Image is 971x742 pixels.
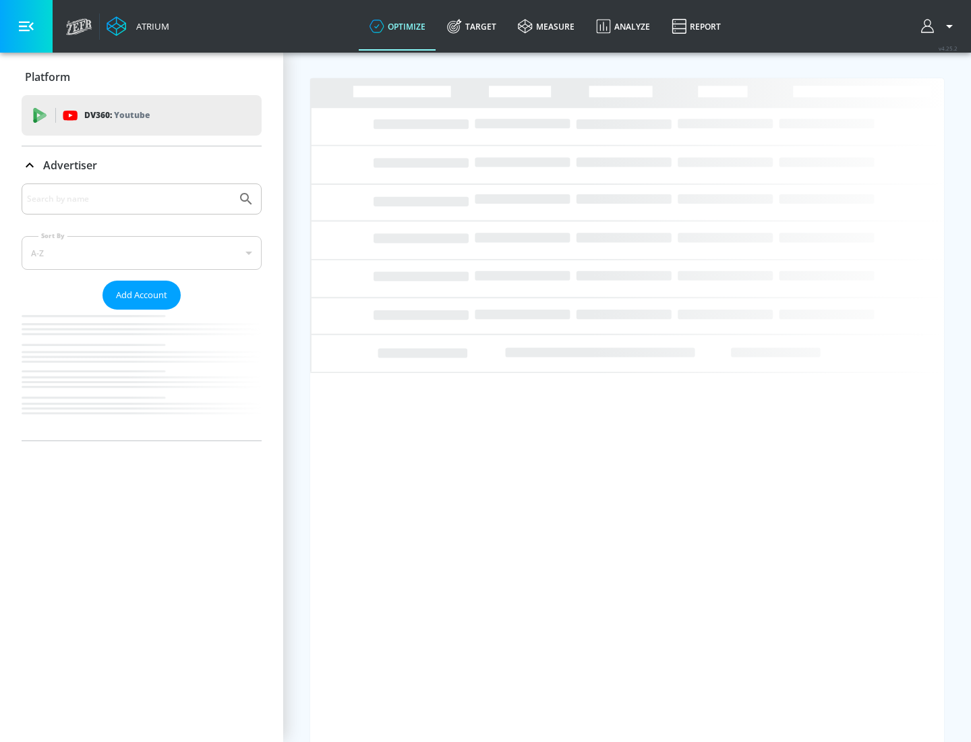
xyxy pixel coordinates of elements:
[84,108,150,123] p: DV360:
[359,2,436,51] a: optimize
[102,281,181,310] button: Add Account
[27,190,231,208] input: Search by name
[436,2,507,51] a: Target
[939,45,958,52] span: v 4.25.2
[43,158,97,173] p: Advertiser
[131,20,169,32] div: Atrium
[661,2,732,51] a: Report
[38,231,67,240] label: Sort By
[22,58,262,96] div: Platform
[22,146,262,184] div: Advertiser
[585,2,661,51] a: Analyze
[107,16,169,36] a: Atrium
[22,236,262,270] div: A-Z
[22,183,262,440] div: Advertiser
[22,95,262,136] div: DV360: Youtube
[114,108,150,122] p: Youtube
[116,287,167,303] span: Add Account
[507,2,585,51] a: measure
[25,69,70,84] p: Platform
[22,310,262,440] nav: list of Advertiser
